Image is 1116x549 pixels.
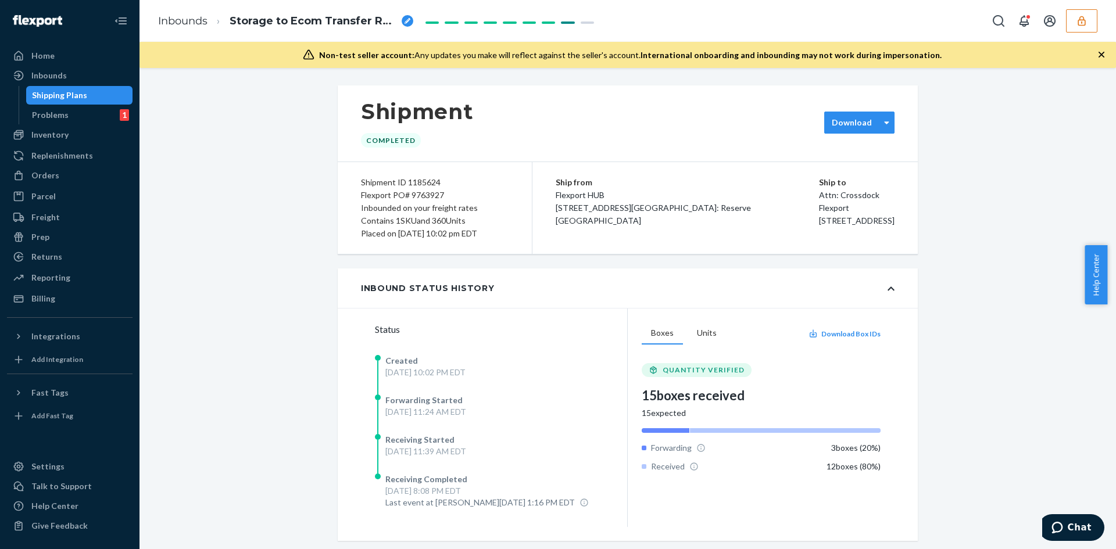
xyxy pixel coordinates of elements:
div: Give Feedback [31,520,88,532]
a: Replenishments [7,146,133,165]
div: Reporting [31,272,70,284]
div: Integrations [31,331,80,342]
div: Inventory [31,129,69,141]
div: Flexport PO# 9763927 [361,189,509,202]
span: Receiving Started [385,435,455,444]
div: Settings [31,461,65,472]
div: Fast Tags [31,387,69,399]
button: Close Navigation [109,9,133,33]
div: [DATE] 10:02 PM EDT [385,367,466,378]
div: Add Integration [31,354,83,364]
div: Completed [361,133,421,148]
span: Non-test seller account: [319,50,414,60]
div: Billing [31,293,55,304]
a: Returns [7,247,133,266]
button: Download Box IDs [809,329,881,339]
a: Inventory [7,125,133,144]
a: Add Fast Tag [7,407,133,425]
span: Forwarding Started [385,395,463,405]
div: Inbounded on your freight rates [361,202,509,214]
div: Talk to Support [31,480,92,492]
div: Prep [31,231,49,243]
span: [STREET_ADDRESS] [819,216,895,225]
button: Units [688,322,726,345]
div: [DATE] 11:39 AM EDT [385,446,466,457]
a: Add Integration [7,350,133,369]
h1: Shipment [361,99,473,124]
a: Inbounds [158,15,208,27]
div: Received [642,461,699,472]
a: Parcel [7,187,133,206]
button: Open Search Box [987,9,1010,33]
span: Receiving Completed [385,474,467,484]
button: Fast Tags [7,383,133,402]
p: Attn: Crossdock [819,189,895,202]
div: Replenishments [31,150,93,162]
span: Flexport HUB [STREET_ADDRESS][GEOGRAPHIC_DATA]: Reserve [GEOGRAPHIC_DATA] [556,190,751,225]
div: Orders [31,170,59,181]
a: Billing [7,289,133,308]
button: Help Center [1085,245,1107,304]
p: Ship to [819,176,895,189]
button: Open account menu [1038,9,1061,33]
div: Add Fast Tag [31,411,73,421]
span: Storage to Ecom Transfer RPCNHC2RPW8JH [230,14,397,29]
div: Forwarding [642,442,706,454]
label: Download [832,117,872,128]
div: Shipping Plans [32,89,87,101]
div: Parcel [31,191,56,202]
div: Placed on [DATE] 10:02 pm EDT [361,227,509,240]
div: Home [31,50,55,62]
div: [DATE] 11:24 AM EDT [385,406,466,418]
a: Freight [7,208,133,227]
div: Shipment ID 1185624 [361,176,509,189]
a: Reporting [7,268,133,287]
a: Orders [7,166,133,185]
div: Freight [31,211,60,223]
p: Ship from [556,176,819,189]
ol: breadcrumbs [149,4,423,38]
a: Home [7,46,133,65]
div: Help Center [31,500,78,512]
div: Returns [31,251,62,263]
a: Settings [7,457,133,476]
iframe: Opens a widget where you can chat to one of our agents [1042,514,1104,543]
span: Created [385,356,418,365]
img: Flexport logo [13,15,62,27]
a: Problems1 [26,106,133,124]
div: Status [375,322,627,336]
div: Inbound Status History [361,282,494,294]
button: Open notifications [1013,9,1036,33]
div: 15 boxes received [642,386,881,404]
div: 15 expected [642,407,881,419]
div: 12 boxes ( 80 %) [827,461,881,472]
button: Give Feedback [7,516,133,535]
div: Inbounds [31,70,67,81]
button: Integrations [7,327,133,346]
span: Last event at [PERSON_NAME][DATE] 1:16 PM EDT [385,497,575,508]
a: Prep [7,228,133,246]
a: Inbounds [7,66,133,85]
div: Problems [32,109,69,121]
span: QUANTITY VERIFIED [663,365,745,375]
a: Shipping Plans [26,86,133,105]
p: Flexport [819,202,895,214]
button: Boxes [642,322,683,345]
div: [DATE] 8:08 PM EDT [385,485,589,497]
div: 1 [120,109,129,121]
a: Help Center [7,497,133,515]
button: Talk to Support [7,477,133,496]
div: 3 boxes ( 20 %) [831,442,881,454]
span: International onboarding and inbounding may not work during impersonation. [641,50,942,60]
div: Any updates you make will reflect against the seller's account. [319,49,942,61]
div: Contains 1 SKU and 360 Units [361,214,509,227]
